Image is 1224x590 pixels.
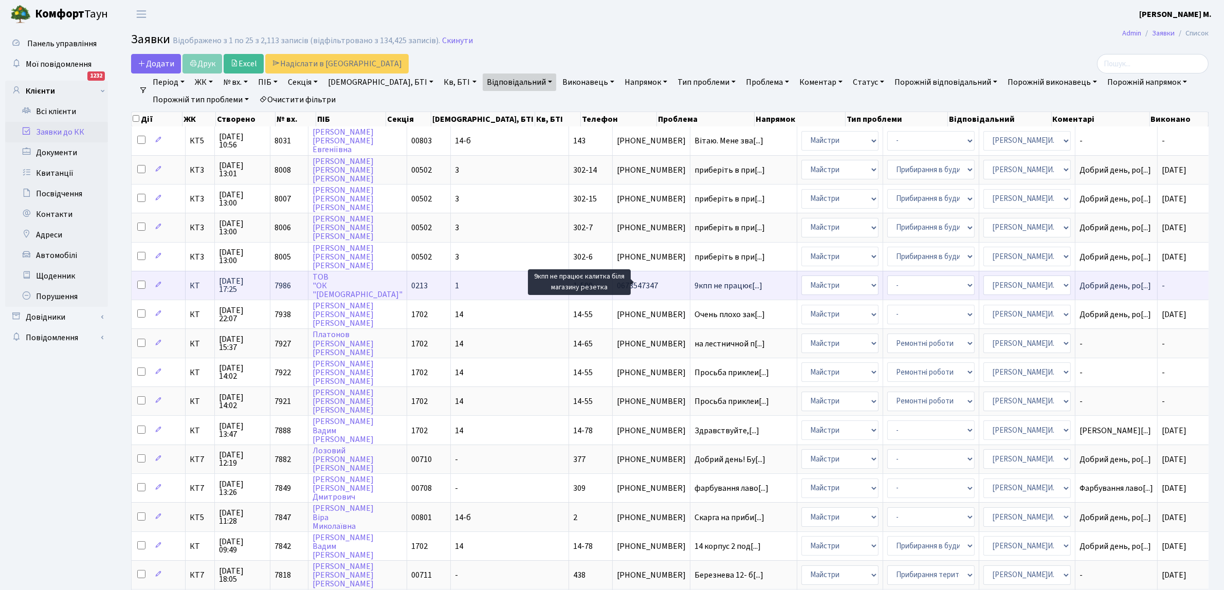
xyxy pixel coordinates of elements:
span: приберіть в при[...] [695,164,765,176]
a: Панель управління [5,33,108,54]
span: [PHONE_NUMBER] [617,340,686,348]
img: logo.png [10,4,31,25]
span: КТ7 [190,455,210,464]
span: 8006 [275,222,291,233]
span: Додати [138,58,174,69]
span: КТ3 [190,253,210,261]
th: Виконано [1150,112,1209,126]
a: Скинути [442,36,473,46]
span: Березнева 12- б[...] [695,569,763,581]
span: 14 корпус 2 под[...] [695,541,761,552]
span: 9кпп не працює[...] [695,280,762,291]
span: приберіть в при[...] [695,251,765,263]
span: - [1162,367,1165,378]
span: 1702 [411,309,428,320]
span: 14 [455,425,463,436]
span: Просьба приклеи[...] [695,367,769,378]
span: [DATE] 13:26 [219,480,266,496]
span: 14 [455,338,463,349]
span: 00710 [411,454,432,465]
span: 3 [455,164,459,176]
span: Добрий день, ро[...] [1080,541,1151,552]
span: [DATE] [1162,193,1186,205]
span: [PHONE_NUMBER] [617,542,686,550]
span: 1702 [411,338,428,349]
span: [PHONE_NUMBER] [617,571,686,579]
span: КТ3 [190,166,210,174]
span: 00708 [411,483,432,494]
a: [PERSON_NAME][PERSON_NAME][PERSON_NAME] [313,300,374,329]
span: КТ5 [190,513,210,522]
span: Добрий день, ро[...] [1080,164,1151,176]
span: КТ7 [190,484,210,492]
span: - [1080,397,1153,405]
a: Порожній тип проблеми [149,91,253,108]
span: - [1162,280,1165,291]
span: 14 [455,309,463,320]
span: - [1080,571,1153,579]
span: 14-78 [573,425,593,436]
a: [PERSON_NAME][PERSON_NAME][PERSON_NAME] [313,185,374,213]
span: Здравствуйте,[...] [695,425,759,436]
span: 14-б [455,135,471,146]
a: ПІБ [254,73,282,91]
span: [DATE] [1162,309,1186,320]
span: [PHONE_NUMBER] [617,195,686,203]
span: 3 [455,251,459,263]
span: Заявки [131,30,170,48]
span: 8007 [275,193,291,205]
b: [PERSON_NAME] М. [1139,9,1212,20]
a: Довідники [5,307,108,327]
span: 0673547347 [617,282,686,290]
span: 8008 [275,164,291,176]
span: Мої повідомлення [26,59,92,70]
a: ЖК [191,73,217,91]
span: КТ [190,542,210,550]
span: - [1162,338,1165,349]
span: 00502 [411,164,432,176]
span: 8031 [275,135,291,146]
span: - [1162,396,1165,407]
span: [DATE] 13:01 [219,161,266,178]
th: Секція [386,112,432,126]
span: 8005 [275,251,291,263]
a: [PERSON_NAME][PERSON_NAME]Дмитрович [313,474,374,503]
a: [DEMOGRAPHIC_DATA], БТІ [324,73,437,91]
span: 143 [573,135,586,146]
span: [PHONE_NUMBER] [617,166,686,174]
a: Порожній напрямок [1103,73,1191,91]
span: [PHONE_NUMBER] [617,137,686,145]
span: 14 [455,367,463,378]
a: Коментар [795,73,847,91]
span: 14-55 [573,396,593,407]
a: [PERSON_NAME]Вадим[PERSON_NAME] [313,532,374,561]
span: [DATE] 15:37 [219,335,266,352]
span: 309 [573,483,586,494]
a: Порожній відповідальний [890,73,1001,91]
span: [PHONE_NUMBER] [617,397,686,405]
th: № вх. [276,112,316,126]
th: Тип проблеми [846,112,948,126]
span: КТ [190,340,210,348]
span: 0213 [411,280,428,291]
span: - [455,454,458,465]
a: [PERSON_NAME]Вадим[PERSON_NAME] [313,416,374,445]
span: Добрий день, ро[...] [1080,222,1151,233]
span: КТ [190,310,210,319]
span: Просьба приклеи[...] [695,396,769,407]
div: Відображено з 1 по 25 з 2,113 записів (відфільтровано з 134,425 записів). [173,36,440,46]
th: Телефон [581,112,657,126]
span: [DATE] 10:56 [219,133,266,149]
span: Очень плохо зак[...] [695,309,765,320]
span: [DATE] 12:19 [219,451,266,467]
span: [DATE] [1162,541,1186,552]
span: - [1162,135,1165,146]
span: 302-7 [573,222,593,233]
span: Добрий день, ро[...] [1080,193,1151,205]
span: - [455,483,458,494]
span: Добрий день, ро[...] [1080,512,1151,523]
span: 14 [455,541,463,552]
span: КТ5 [190,137,210,145]
span: 00801 [411,512,432,523]
span: КТ [190,427,210,435]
